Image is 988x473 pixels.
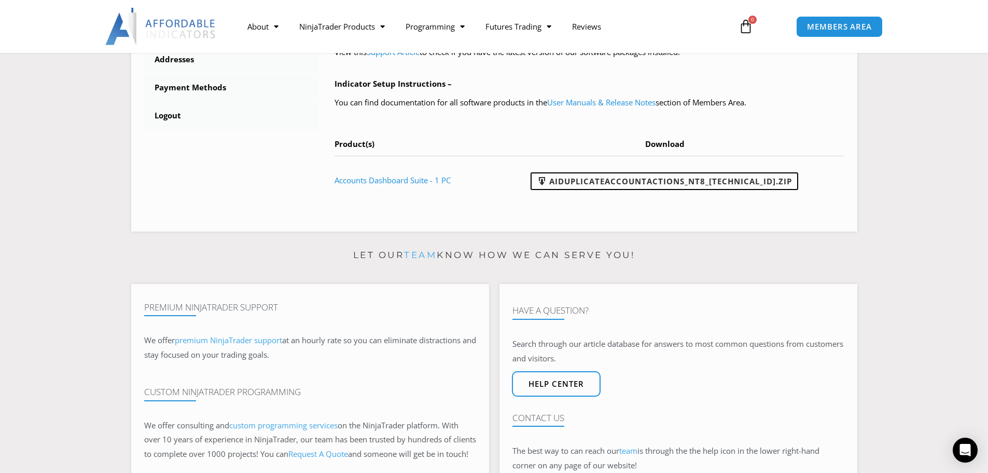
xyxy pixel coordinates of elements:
a: team [619,445,637,456]
nav: Menu [237,15,727,38]
span: Product(s) [335,139,374,149]
a: AIDuplicateAccountActions_NT8_[TECHNICAL_ID].zip [531,172,798,190]
span: Download [645,139,685,149]
a: Request A Quote [288,449,348,459]
a: Payment Methods [144,74,319,101]
span: We offer consulting and [144,420,338,430]
div: Open Intercom Messenger [953,438,978,463]
span: We offer [144,335,175,345]
a: User Manuals & Release Notes [547,97,656,107]
p: The best way to can reach our is through the the help icon in the lower right-hand corner on any ... [512,444,844,473]
a: team [404,250,437,260]
p: Search through our article database for answers to most common questions from customers and visit... [512,337,844,366]
a: Logout [144,102,319,129]
a: Programming [395,15,475,38]
h4: Custom NinjaTrader Programming [144,387,476,397]
h4: Have A Question? [512,305,844,316]
span: MEMBERS AREA [807,23,872,31]
img: LogoAI | Affordable Indicators – NinjaTrader [105,8,217,45]
span: at an hourly rate so you can eliminate distractions and stay focused on your trading goals. [144,335,476,360]
a: Accounts Dashboard Suite - 1 PC [335,175,451,185]
a: NinjaTrader Products [289,15,395,38]
p: You can find documentation for all software products in the section of Members Area. [335,96,844,110]
a: custom programming services [229,420,338,430]
a: MEMBERS AREA [796,16,883,37]
span: 0 [748,16,757,24]
h4: Contact Us [512,413,844,423]
b: Indicator Setup Instructions – [335,78,452,89]
a: 0 [723,11,769,42]
h4: Premium NinjaTrader Support [144,302,476,313]
a: Help center [512,371,601,397]
a: Addresses [144,46,319,73]
a: Futures Trading [475,15,562,38]
a: About [237,15,289,38]
span: on the NinjaTrader platform. With over 10 years of experience in NinjaTrader, our team has been t... [144,420,476,460]
span: Help center [528,380,584,388]
a: premium NinjaTrader support [175,335,282,345]
p: Let our know how we can serve you! [131,247,857,264]
a: Reviews [562,15,611,38]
